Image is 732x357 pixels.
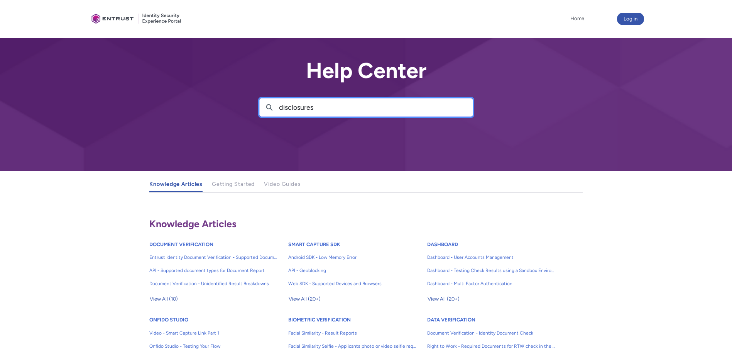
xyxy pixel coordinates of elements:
a: DOCUMENT VERIFICATION [149,241,213,247]
a: Android SDK - Low Memory Error [288,251,416,264]
a: API - Supported document types for Document Report [149,264,277,277]
span: Dashboard - Multi Factor Authentication [427,280,555,287]
a: ONFIDO STUDIO [149,317,188,323]
button: Log in [617,13,644,25]
a: Onfido Studio - Testing Your Flow [149,340,277,353]
span: Facial Similarity - Result Reports [288,330,416,337]
span: Onfido Studio - Testing Your Flow [149,343,277,350]
button: View All (10) [149,293,178,305]
h2: Help Center [259,59,473,83]
a: Video - Smart Capture Link Part 1 [149,326,277,340]
a: Facial Similarity - Result Reports [288,326,416,340]
a: API - Geoblocking [288,264,416,277]
a: Document Verification - Identity Document Check [427,326,555,340]
a: Document Verification - Unidentified Result Breakdowns [149,277,277,290]
input: Search for articles, cases, videos... [279,99,473,116]
a: BIOMETRIC VERIFICATION [288,317,351,323]
a: DATA VERIFICATION [427,317,475,323]
span: Web SDK - Supported Devices and Browsers [288,280,416,287]
a: Home [568,13,586,24]
span: View All (20+) [428,293,460,305]
button: View All (20+) [288,293,321,305]
button: Search [260,99,279,116]
span: Entrust Identity Document Verification - Supported Document type and size [149,254,277,261]
a: DASHBOARD [427,241,458,247]
a: Dashboard - Testing Check Results using a Sandbox Environment [427,264,555,277]
span: API - Supported document types for Document Report [149,267,277,274]
a: Dashboard - Multi Factor Authentication [427,277,555,290]
span: Android SDK - Low Memory Error [288,254,416,261]
span: Getting Started [212,181,255,187]
a: Facial Similarity Selfie - Applicants photo or video selfie requirements [288,340,416,353]
a: Entrust Identity Document Verification - Supported Document type and size [149,251,277,264]
span: API - Geoblocking [288,267,416,274]
span: View All (10) [150,293,178,305]
span: Video - Smart Capture Link Part 1 [149,330,277,337]
a: Video Guides [264,177,301,192]
a: Knowledge Articles [149,177,203,192]
span: Dashboard - Testing Check Results using a Sandbox Environment [427,267,555,274]
a: Web SDK - Supported Devices and Browsers [288,277,416,290]
a: Getting Started [212,177,255,192]
span: Knowledge Articles [149,181,203,187]
span: Document Verification - Unidentified Result Breakdowns [149,280,277,287]
span: Document Verification - Identity Document Check [427,330,555,337]
span: Right to Work - Required Documents for RTW check in the [GEOGRAPHIC_DATA] [427,343,555,350]
button: View All (20+) [427,293,460,305]
span: View All (20+) [289,293,321,305]
span: Video Guides [264,181,301,187]
span: Facial Similarity Selfie - Applicants photo or video selfie requirements [288,343,416,350]
a: SMART CAPTURE SDK [288,241,340,247]
a: Dashboard - User Accounts Management [427,251,555,264]
span: Knowledge Articles [149,218,237,229]
a: Right to Work - Required Documents for RTW check in the [GEOGRAPHIC_DATA] [427,340,555,353]
span: Dashboard - User Accounts Management [427,254,555,261]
